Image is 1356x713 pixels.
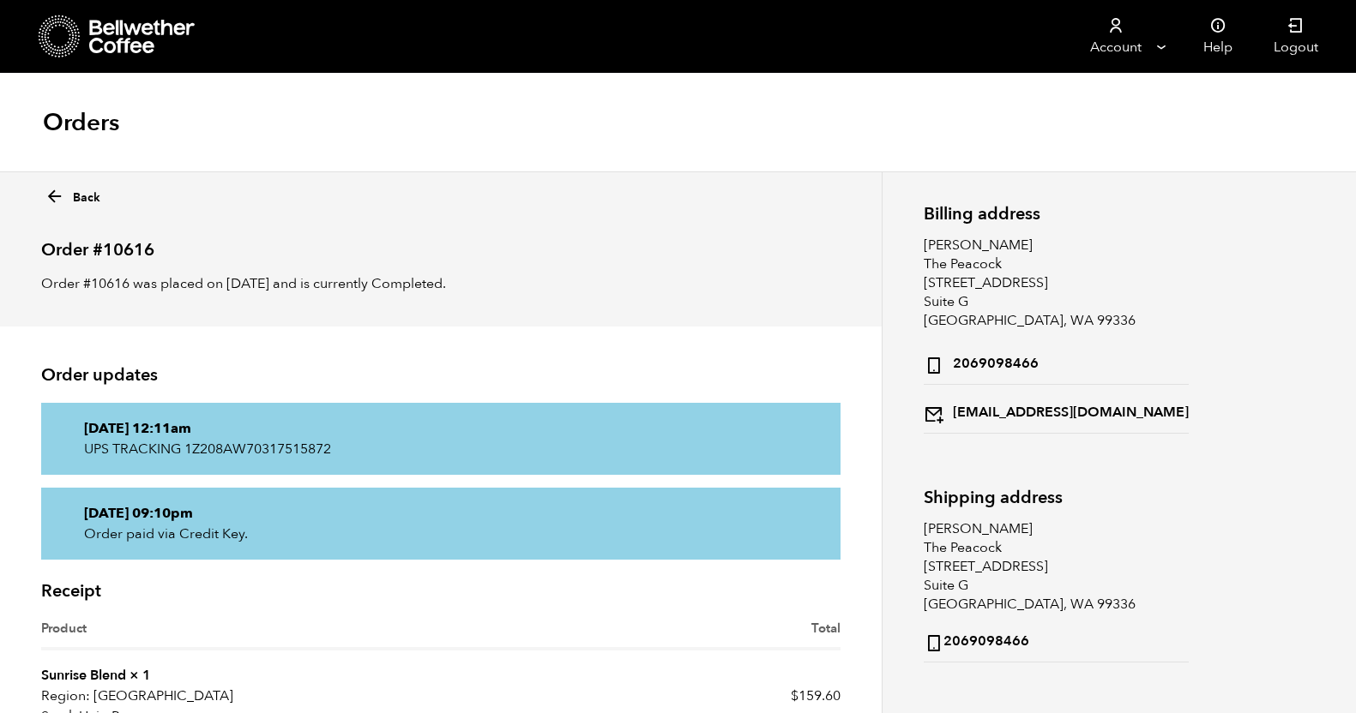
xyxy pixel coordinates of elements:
[41,619,441,650] th: Product
[41,273,841,294] p: Order #10616 was placed on [DATE] and is currently Completed.
[441,619,841,650] th: Total
[41,365,841,386] h2: Order updates
[41,666,126,685] a: Sunrise Blend
[84,503,798,524] p: [DATE] 09:10pm
[41,581,841,602] h2: Receipt
[924,399,1189,424] strong: [EMAIL_ADDRESS][DOMAIN_NAME]
[45,182,100,207] a: Back
[84,524,798,544] p: Order paid via Credit Key.
[41,225,841,261] h2: Order #10616
[924,488,1189,507] h2: Shipping address
[43,107,119,138] h1: Orders
[924,351,1039,375] strong: 2069098466
[130,666,151,685] strong: × 1
[84,439,798,459] p: UPS TRACKING 1Z208AW70317515872
[791,686,799,705] span: $
[924,236,1189,434] address: [PERSON_NAME] The Peacock [STREET_ADDRESS] Suite G [GEOGRAPHIC_DATA], WA 99336
[41,686,90,706] strong: Region:
[84,418,798,439] p: [DATE] 12:11am
[924,204,1189,224] h2: Billing address
[41,686,441,706] p: [GEOGRAPHIC_DATA]
[791,686,841,705] bdi: 159.60
[924,519,1189,662] address: [PERSON_NAME] The Peacock [STREET_ADDRESS] Suite G [GEOGRAPHIC_DATA], WA 99336
[924,628,1029,653] strong: 2069098466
